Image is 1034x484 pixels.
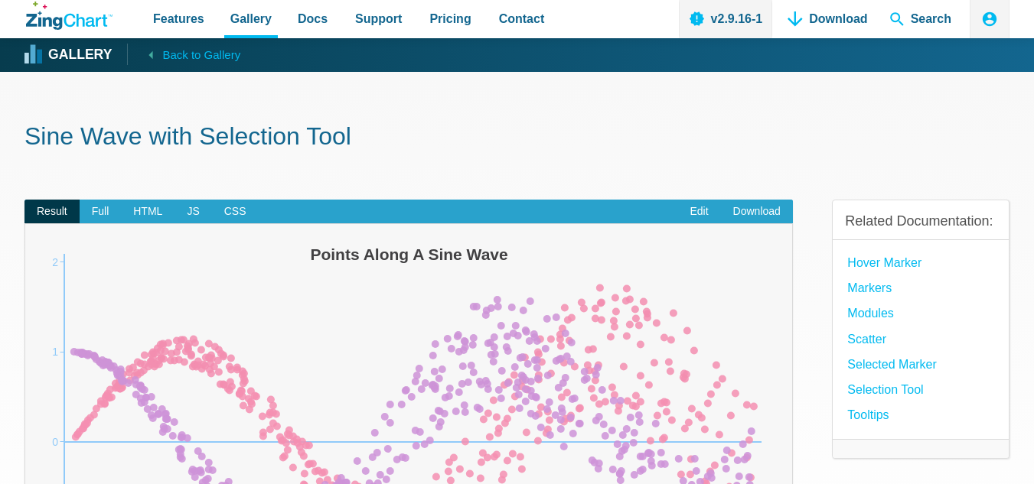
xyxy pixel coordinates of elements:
[429,8,471,29] span: Pricing
[721,200,793,224] a: Download
[355,8,402,29] span: Support
[24,121,1010,155] h1: Sine Wave with Selection Tool
[24,200,80,224] span: Result
[677,200,720,224] a: Edit
[847,278,892,298] a: Markers
[212,200,259,224] span: CSS
[845,213,996,230] h3: Related Documentation:
[847,252,921,273] a: Hover Marker
[162,45,240,65] span: Back to Gallery
[847,329,886,349] a: Scatter
[499,8,545,29] span: Contact
[153,8,204,29] span: Features
[847,303,893,323] a: modules
[298,8,328,29] span: Docs
[80,200,122,224] span: Full
[26,44,112,67] a: Gallery
[48,48,112,62] strong: Gallery
[127,44,240,65] a: Back to Gallery
[230,8,272,29] span: Gallery
[121,200,175,224] span: HTML
[847,404,889,425] a: Tooltips
[175,200,211,224] span: JS
[847,354,937,375] a: Selected Marker
[847,379,923,400] a: selection tool
[26,2,113,30] a: ZingChart Logo. Click to return to the homepage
